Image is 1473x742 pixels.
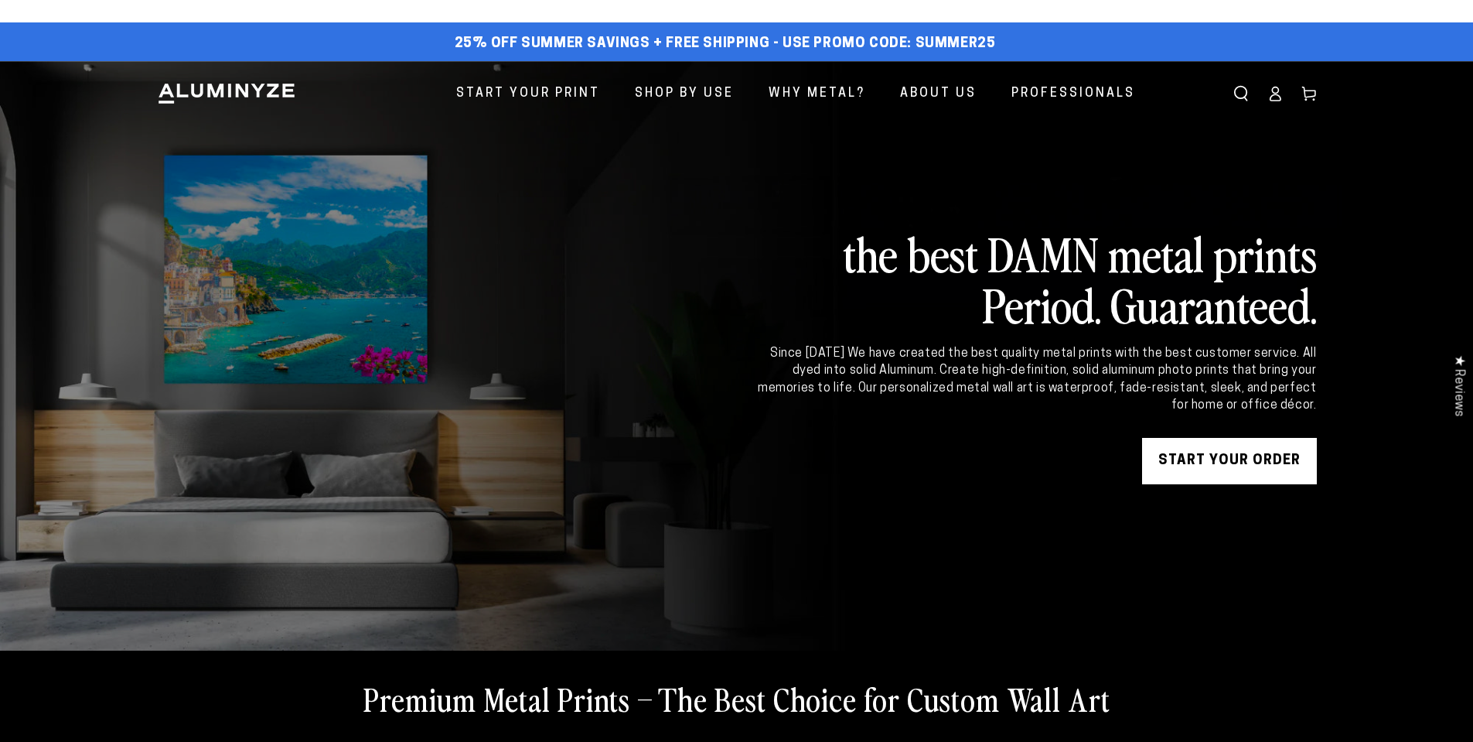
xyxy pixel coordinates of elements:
[900,83,977,105] span: About Us
[755,345,1317,415] div: Since [DATE] We have created the best quality metal prints with the best customer service. All dy...
[455,36,996,53] span: 25% off Summer Savings + Free Shipping - Use Promo Code: SUMMER25
[456,83,600,105] span: Start Your Print
[1011,83,1135,105] span: Professionals
[157,82,296,105] img: Aluminyze
[1444,343,1473,429] div: Click to open Judge.me floating reviews tab
[888,74,988,115] a: About Us
[757,74,877,115] a: Why Metal?
[769,83,865,105] span: Why Metal?
[1000,74,1147,115] a: Professionals
[623,74,745,115] a: Shop By Use
[635,83,734,105] span: Shop By Use
[755,227,1317,330] h2: the best DAMN metal prints Period. Guaranteed.
[1142,438,1317,484] a: START YOUR Order
[1224,77,1258,111] summary: Search our site
[445,74,612,115] a: Start Your Print
[363,679,1110,719] h2: Premium Metal Prints – The Best Choice for Custom Wall Art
